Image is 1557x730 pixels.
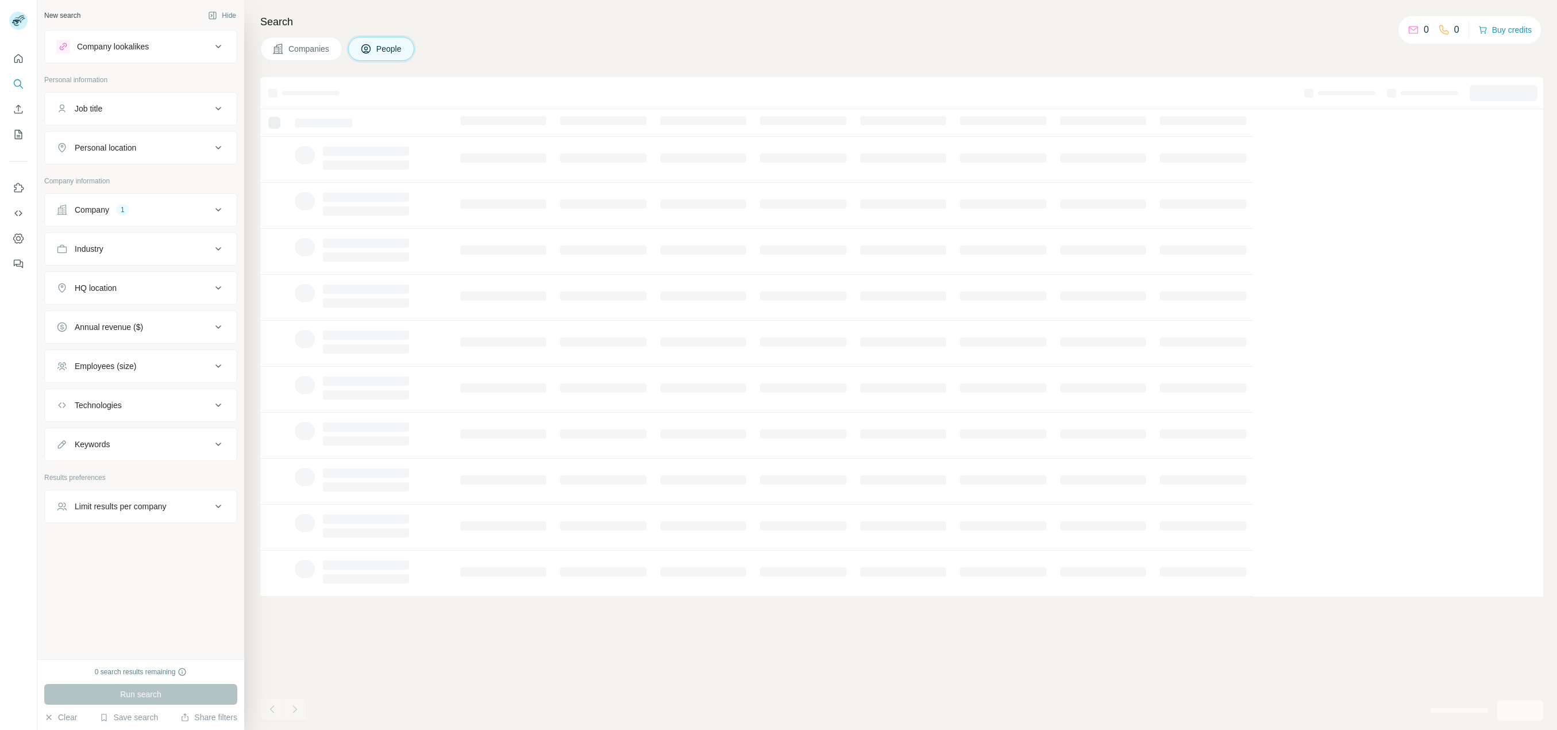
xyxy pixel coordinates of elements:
button: Hide [200,7,244,24]
button: HQ location [45,274,237,302]
button: Job title [45,95,237,122]
div: Company lookalikes [77,41,149,52]
button: Technologies [45,391,237,419]
button: Save search [99,712,158,723]
button: Search [9,74,28,94]
button: Quick start [9,48,28,69]
button: Annual revenue ($) [45,313,237,341]
button: Limit results per company [45,493,237,520]
button: Share filters [180,712,237,723]
p: Personal information [44,75,237,85]
div: 0 search results remaining [95,667,187,677]
span: Companies [288,43,330,55]
p: Company information [44,176,237,186]
button: Personal location [45,134,237,162]
div: Keywords [75,439,110,450]
p: 0 [1454,23,1459,37]
button: Industry [45,235,237,263]
div: Company [75,204,109,216]
p: 0 [1424,23,1429,37]
button: Use Surfe on LinkedIn [9,178,28,198]
div: Employees (size) [75,360,136,372]
button: Company1 [45,196,237,224]
p: Results preferences [44,472,237,483]
button: Company lookalikes [45,33,237,60]
button: My lists [9,124,28,145]
button: Enrich CSV [9,99,28,120]
button: Use Surfe API [9,203,28,224]
button: Feedback [9,253,28,274]
div: Industry [75,243,103,255]
span: People [376,43,403,55]
div: Job title [75,103,102,114]
button: Buy credits [1478,22,1532,38]
div: HQ location [75,282,117,294]
button: Dashboard [9,228,28,249]
div: Limit results per company [75,501,167,512]
button: Keywords [45,431,237,458]
button: Clear [44,712,77,723]
div: 1 [116,205,129,215]
h4: Search [260,14,1543,30]
div: Personal location [75,142,136,153]
div: New search [44,10,80,21]
div: Annual revenue ($) [75,321,143,333]
button: Employees (size) [45,352,237,380]
div: Technologies [75,399,122,411]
